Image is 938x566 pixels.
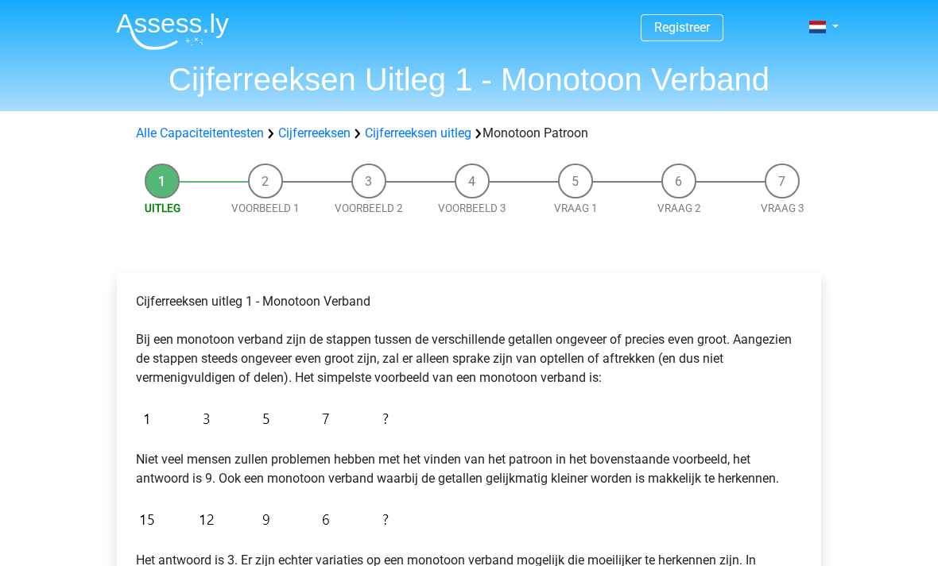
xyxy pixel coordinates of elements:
a: Vraag 2 [657,202,701,214]
img: Figure sequences Example 2.png [136,501,397,538]
a: Uitleg [145,202,180,214]
a: Cijferreeksen [278,125,351,141]
a: Registreer [654,20,710,35]
a: Voorbeeld 3 [438,202,506,214]
a: Vraag 3 [761,202,804,214]
img: Figure sequences Example 1.png [136,400,397,437]
a: Alle Capaciteitentesten [136,125,264,141]
a: Cijferreeksen uitleg [365,125,471,141]
a: Vraag 1 [554,202,598,214]
p: Cijferreeksen uitleg 1 - Monotoon Verband Bij een monotoon verband zijn de stappen tussen de vers... [136,292,802,387]
a: Voorbeeld 1 [231,202,300,214]
p: Niet veel mensen zullen problemen hebben met het vinden van het patroon in het bovenstaande voorb... [136,450,802,488]
a: Voorbeeld 2 [335,202,403,214]
div: Monotoon Patroon [130,124,808,143]
h1: Cijferreeksen Uitleg 1 - Monotoon Verband [103,60,835,98]
img: Assessly [116,13,229,50]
